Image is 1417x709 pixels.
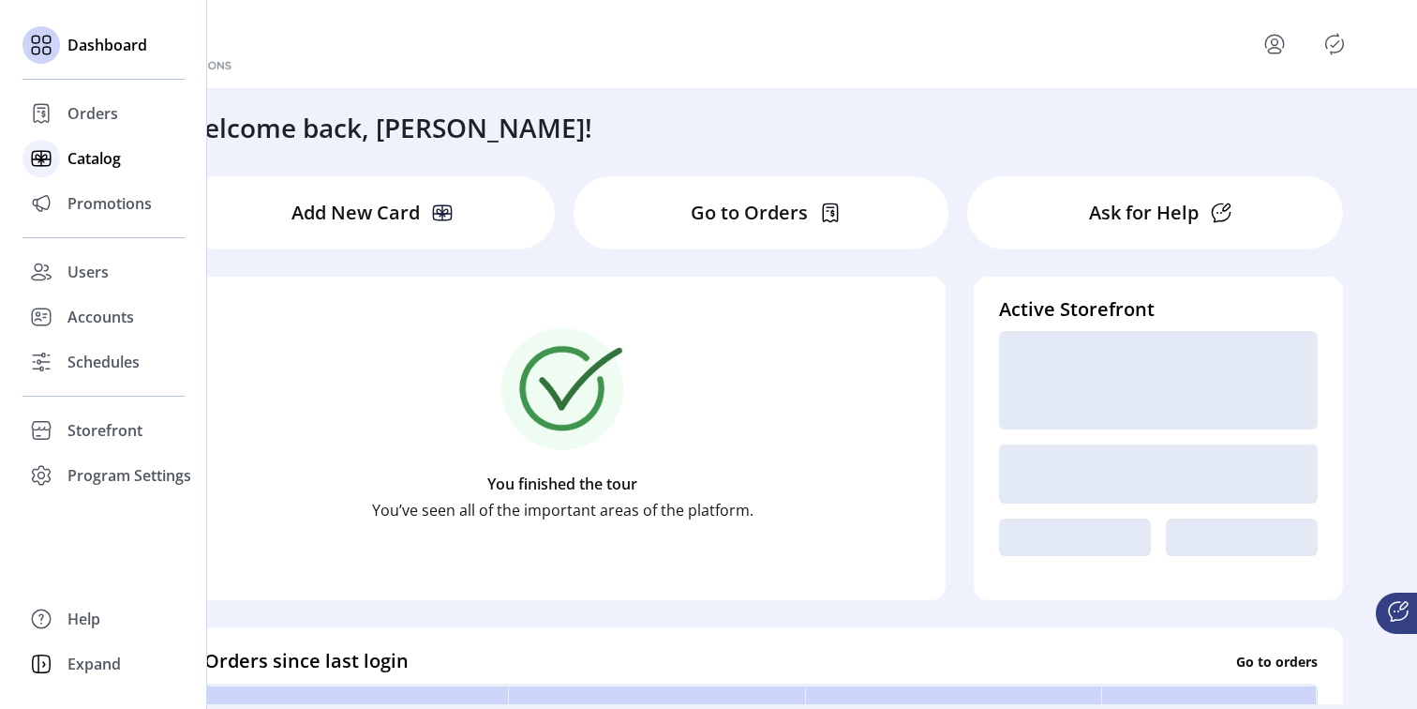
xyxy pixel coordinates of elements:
[1320,29,1350,59] button: Publisher Panel
[67,653,121,675] span: Expand
[67,34,147,56] span: Dashboard
[1237,22,1320,67] button: menu
[999,295,1318,324] h4: Active Storefront
[67,419,142,442] span: Storefront
[67,102,118,125] span: Orders
[67,464,191,487] span: Program Settings
[487,473,637,495] p: You finished the tour
[67,261,109,283] span: Users
[67,608,100,630] span: Help
[204,647,409,675] h4: Orders since last login
[67,192,152,215] span: Promotions
[67,306,134,328] span: Accounts
[691,199,808,227] p: Go to Orders
[1236,651,1318,671] p: Go to orders
[291,199,420,227] p: Add New Card
[67,147,121,170] span: Catalog
[372,499,753,521] p: You’ve seen all of the important areas of the platform.
[1089,199,1199,227] p: Ask for Help
[67,351,140,373] span: Schedules
[180,108,592,147] h3: Welcome back, [PERSON_NAME]!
